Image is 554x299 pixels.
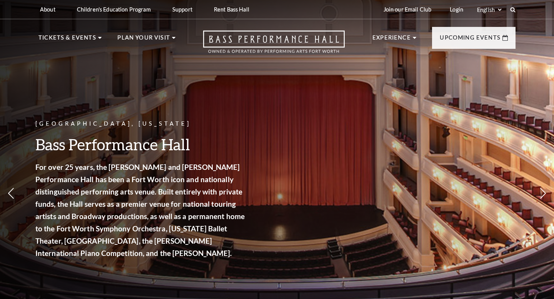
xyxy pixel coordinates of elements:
p: Tickets & Events [38,33,96,47]
p: [GEOGRAPHIC_DATA], [US_STATE] [35,119,247,129]
h3: Bass Performance Hall [35,135,247,154]
strong: For over 25 years, the [PERSON_NAME] and [PERSON_NAME] Performance Hall has been a Fort Worth ico... [35,163,245,257]
p: Support [172,6,192,13]
p: Children's Education Program [77,6,151,13]
p: Rent Bass Hall [214,6,249,13]
p: Upcoming Events [440,33,501,47]
p: About [40,6,55,13]
p: Experience [372,33,411,47]
select: Select: [476,6,503,13]
p: Plan Your Visit [117,33,170,47]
